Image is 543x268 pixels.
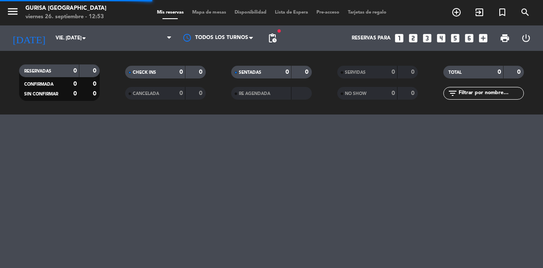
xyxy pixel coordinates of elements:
[497,7,507,17] i: turned_in_not
[230,10,271,15] span: Disponibilidad
[179,69,183,75] strong: 0
[450,33,461,44] i: looks_5
[133,70,156,75] span: CHECK INS
[93,81,98,87] strong: 0
[73,91,77,97] strong: 0
[521,33,531,43] i: power_settings_new
[25,13,106,21] div: viernes 26. septiembre - 12:53
[277,28,282,33] span: fiber_manual_record
[93,91,98,97] strong: 0
[6,5,19,18] i: menu
[179,90,183,96] strong: 0
[458,89,523,98] input: Filtrar por nombre...
[517,69,522,75] strong: 0
[133,92,159,96] span: CANCELADA
[93,68,98,74] strong: 0
[312,10,344,15] span: Pre-acceso
[345,92,367,96] span: NO SHOW
[500,33,510,43] span: print
[285,69,289,75] strong: 0
[188,10,230,15] span: Mapa de mesas
[520,7,530,17] i: search
[6,5,19,21] button: menu
[352,35,391,41] span: Reservas para
[199,90,204,96] strong: 0
[239,70,261,75] span: SENTADAS
[515,25,537,51] div: LOG OUT
[239,92,270,96] span: RE AGENDADA
[394,33,405,44] i: looks_one
[422,33,433,44] i: looks_3
[24,82,53,87] span: CONFIRMADA
[411,69,416,75] strong: 0
[199,69,204,75] strong: 0
[344,10,391,15] span: Tarjetas de regalo
[73,81,77,87] strong: 0
[498,69,501,75] strong: 0
[474,7,484,17] i: exit_to_app
[345,70,366,75] span: SERVIDAS
[153,10,188,15] span: Mis reservas
[24,92,58,96] span: SIN CONFIRMAR
[305,69,310,75] strong: 0
[408,33,419,44] i: looks_two
[24,69,51,73] span: RESERVADAS
[464,33,475,44] i: looks_6
[73,68,77,74] strong: 0
[6,29,51,47] i: [DATE]
[451,7,462,17] i: add_circle_outline
[25,4,106,13] div: Gurisa [GEOGRAPHIC_DATA]
[436,33,447,44] i: looks_4
[392,69,395,75] strong: 0
[392,90,395,96] strong: 0
[79,33,89,43] i: arrow_drop_down
[271,10,312,15] span: Lista de Espera
[478,33,489,44] i: add_box
[448,88,458,98] i: filter_list
[411,90,416,96] strong: 0
[267,33,277,43] span: pending_actions
[448,70,462,75] span: TOTAL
